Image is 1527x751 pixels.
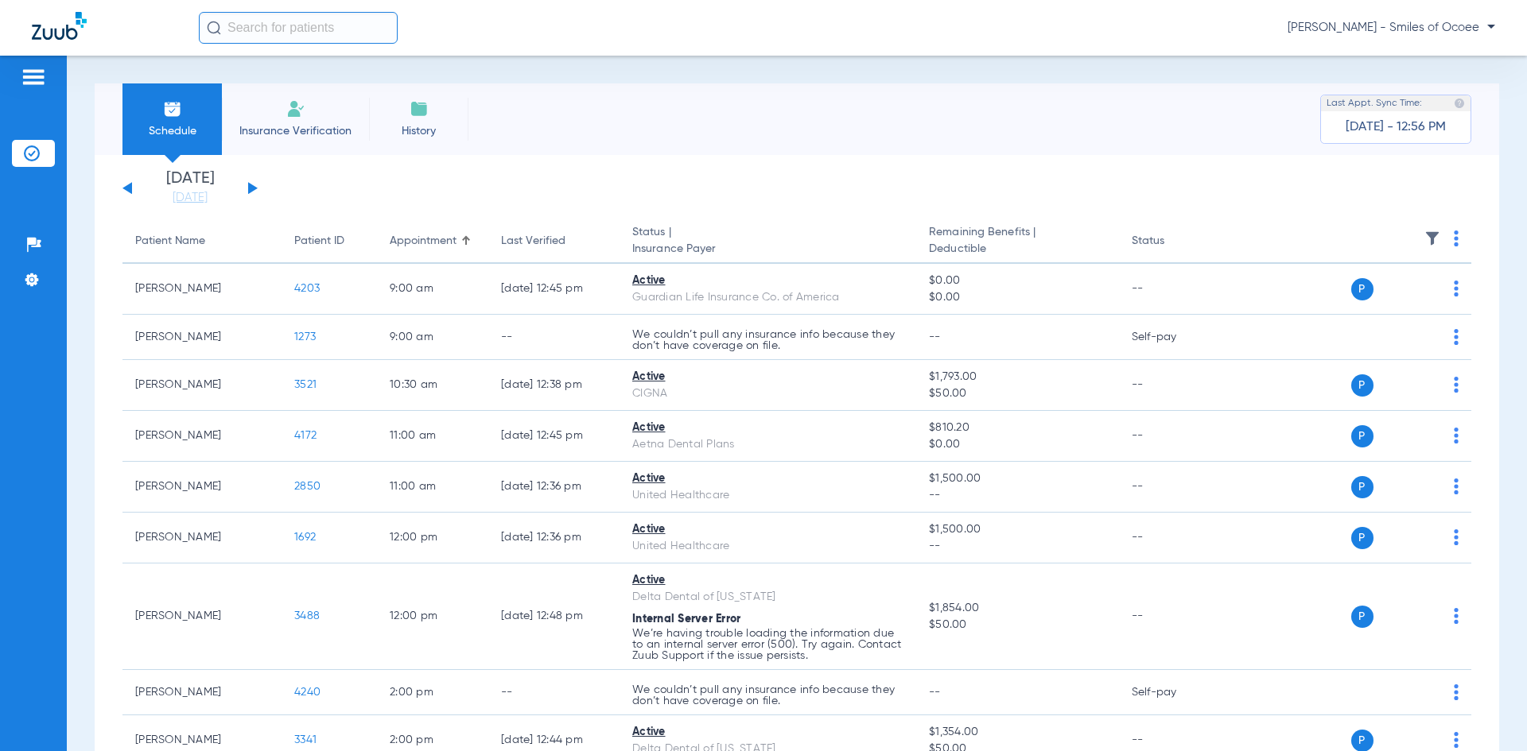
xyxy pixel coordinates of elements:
span: -- [929,487,1105,504]
div: Patient Name [135,233,269,250]
td: [DATE] 12:36 PM [488,462,620,513]
td: 11:00 AM [377,411,488,462]
span: 1273 [294,331,316,343]
td: 12:00 PM [377,563,488,670]
span: P [1351,476,1374,498]
span: 4172 [294,430,317,441]
img: Zuub Logo [32,12,87,40]
span: $810.20 [929,420,1105,436]
span: History [381,123,457,139]
img: x.svg [1418,478,1434,494]
img: x.svg [1418,329,1434,345]
div: Patient ID [294,233,344,250]
span: $0.00 [929,289,1105,306]
td: Self-pay [1119,315,1226,360]
span: 4203 [294,283,320,294]
td: 9:00 AM [377,315,488,360]
td: 12:00 PM [377,513,488,563]
span: Internal Server Error [632,614,740,625]
img: group-dot-blue.svg [1454,377,1459,393]
th: Remaining Benefits | [916,219,1118,264]
span: [DATE] - 12:56 PM [1346,119,1446,135]
div: Patient ID [294,233,364,250]
span: 3341 [294,734,317,745]
div: Active [632,521,903,538]
img: Schedule [163,99,182,118]
span: -- [929,331,941,343]
img: Search Icon [207,21,221,35]
td: [DATE] 12:38 PM [488,360,620,411]
img: group-dot-blue.svg [1454,329,1459,345]
img: hamburger-icon [21,68,46,87]
td: -- [1119,360,1226,411]
span: P [1351,606,1374,628]
td: -- [1119,411,1226,462]
div: CIGNA [632,385,903,402]
td: 11:00 AM [377,462,488,513]
td: 2:00 PM [377,670,488,715]
img: x.svg [1418,529,1434,545]
td: -- [488,315,620,360]
span: P [1351,527,1374,549]
span: $1,354.00 [929,724,1105,741]
span: 1692 [294,532,316,543]
td: [PERSON_NAME] [122,411,282,462]
span: 3488 [294,610,320,621]
span: 2850 [294,481,321,492]
span: $1,854.00 [929,600,1105,617]
td: [PERSON_NAME] [122,513,282,563]
th: Status [1119,219,1226,264]
img: x.svg [1418,377,1434,393]
span: [PERSON_NAME] - Smiles of Ocoee [1288,20,1495,36]
span: Insurance Payer [632,241,903,257]
span: $1,500.00 [929,470,1105,487]
span: P [1351,374,1374,397]
td: [PERSON_NAME] [122,360,282,411]
td: -- [488,670,620,715]
div: Appointment [390,233,476,250]
div: Active [632,369,903,385]
span: Last Appt. Sync Time: [1327,95,1422,111]
td: [DATE] 12:45 PM [488,411,620,462]
div: Patient Name [135,233,205,250]
td: Self-pay [1119,670,1226,715]
div: Active [632,420,903,436]
td: 10:30 AM [377,360,488,411]
img: group-dot-blue.svg [1454,608,1459,624]
img: group-dot-blue.svg [1454,478,1459,494]
img: last sync help info [1454,98,1465,109]
span: 3521 [294,379,317,390]
div: Active [632,724,903,741]
span: $0.00 [929,436,1105,453]
td: [DATE] 12:48 PM [488,563,620,670]
div: Guardian Life Insurance Co. of America [632,289,903,306]
td: -- [1119,563,1226,670]
li: [DATE] [142,171,238,206]
a: [DATE] [142,190,238,206]
div: Last Verified [501,233,565,250]
span: -- [929,687,941,698]
img: x.svg [1418,732,1434,748]
div: Delta Dental of [US_STATE] [632,589,903,606]
td: [PERSON_NAME] [122,670,282,715]
div: Active [632,572,903,589]
div: Appointment [390,233,457,250]
td: [PERSON_NAME] [122,315,282,360]
span: P [1351,278,1374,300]
td: -- [1119,513,1226,563]
span: Insurance Verification [234,123,357,139]
td: [DATE] 12:36 PM [488,513,620,563]
span: P [1351,425,1374,447]
th: Status | [620,219,916,264]
td: [DATE] 12:45 PM [488,264,620,315]
span: $0.00 [929,273,1105,289]
img: group-dot-blue.svg [1454,281,1459,296]
iframe: Chat Widget [1447,675,1527,751]
span: $50.00 [929,617,1105,633]
div: United Healthcare [632,538,903,555]
img: x.svg [1418,608,1434,624]
div: United Healthcare [632,487,903,504]
div: Aetna Dental Plans [632,436,903,453]
td: -- [1119,264,1226,315]
div: Active [632,273,903,289]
